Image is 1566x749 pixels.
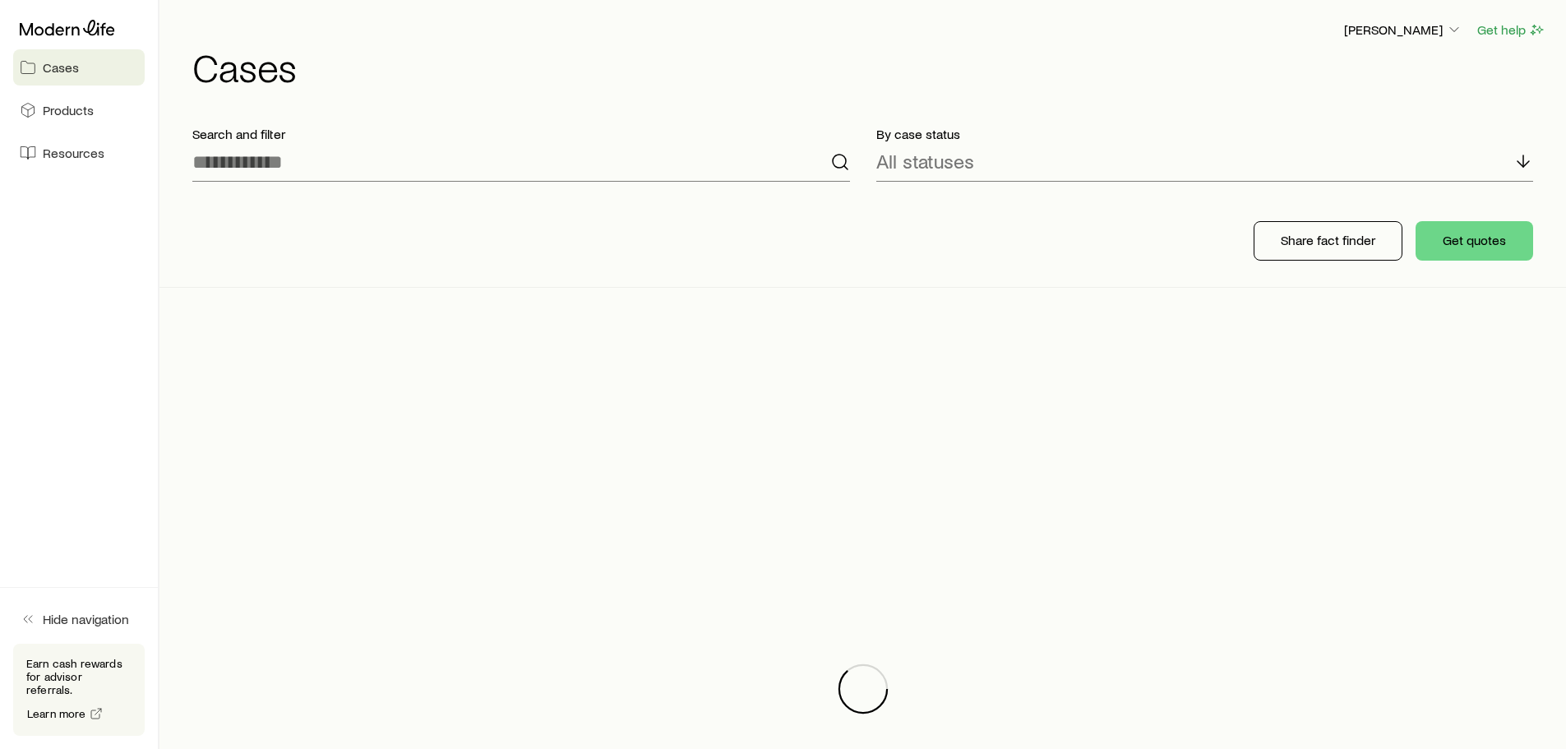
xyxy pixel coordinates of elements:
span: Cases [43,59,79,76]
p: By case status [876,126,1534,142]
span: Resources [43,145,104,161]
span: Learn more [27,708,86,719]
button: Get help [1476,21,1546,39]
button: Share fact finder [1254,221,1402,261]
button: Get quotes [1416,221,1533,261]
p: Earn cash rewards for advisor referrals. [26,657,132,696]
span: Hide navigation [43,611,129,627]
div: Earn cash rewards for advisor referrals.Learn more [13,644,145,736]
button: [PERSON_NAME] [1343,21,1463,40]
span: Products [43,102,94,118]
a: Resources [13,135,145,171]
p: Share fact finder [1281,232,1375,248]
p: Search and filter [192,126,850,142]
button: Hide navigation [13,601,145,637]
a: Products [13,92,145,128]
h1: Cases [192,47,1546,86]
a: Cases [13,49,145,86]
p: All statuses [876,150,974,173]
p: [PERSON_NAME] [1344,21,1462,38]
